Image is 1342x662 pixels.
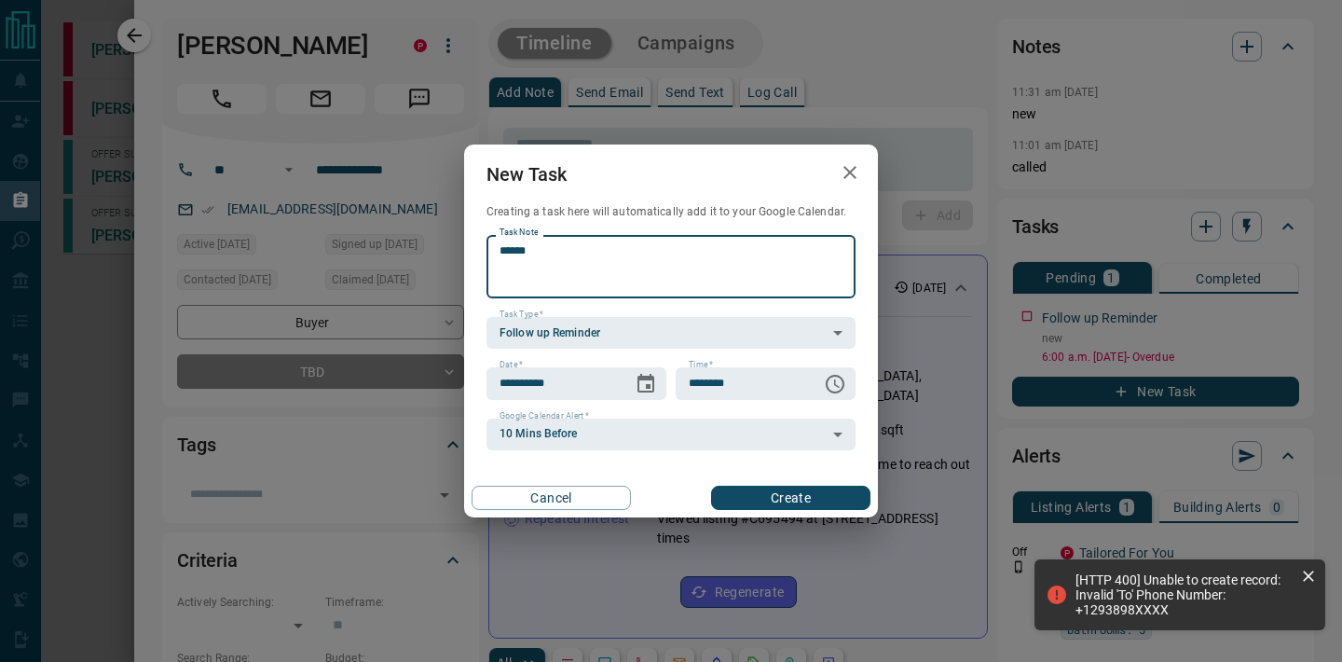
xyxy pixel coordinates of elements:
[486,204,856,220] p: Creating a task here will automatically add it to your Google Calendar.
[500,359,523,371] label: Date
[500,227,538,239] label: Task Note
[500,410,589,422] label: Google Calendar Alert
[689,359,713,371] label: Time
[627,365,664,403] button: Choose date, selected date is Sep 14, 2025
[486,317,856,349] div: Follow up Reminder
[711,486,870,510] button: Create
[500,309,543,321] label: Task Type
[1075,572,1294,617] div: [HTTP 400] Unable to create record: Invalid 'To' Phone Number: +1293898XXXX
[816,365,854,403] button: Choose time, selected time is 6:00 AM
[464,145,589,204] h2: New Task
[472,486,631,510] button: Cancel
[486,419,856,450] div: 10 Mins Before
